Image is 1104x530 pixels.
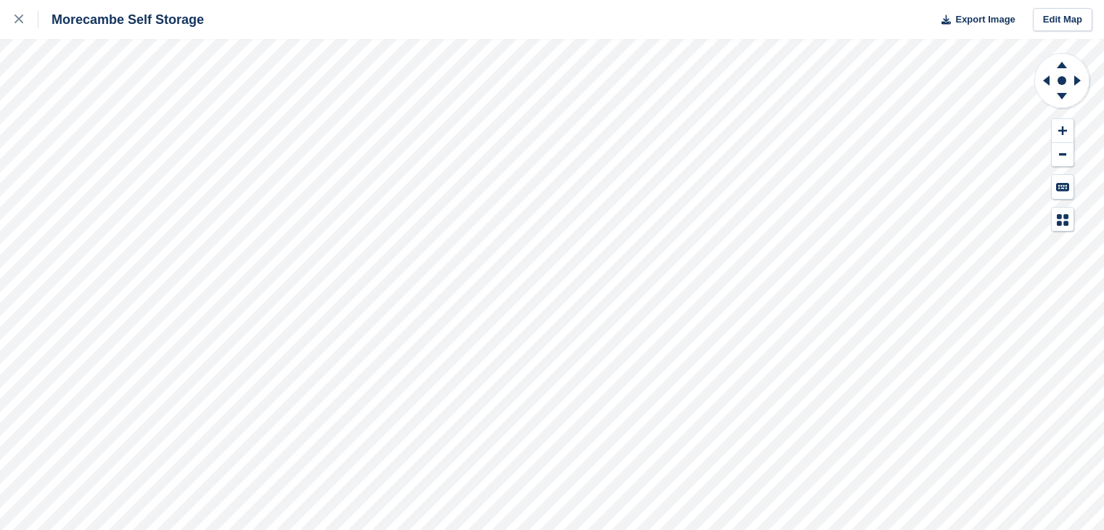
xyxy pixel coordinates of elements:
[1052,208,1074,232] button: Map Legend
[1052,119,1074,143] button: Zoom In
[1052,175,1074,199] button: Keyboard Shortcuts
[38,11,204,28] div: Morecambe Self Storage
[1052,143,1074,167] button: Zoom Out
[1033,8,1092,32] a: Edit Map
[933,8,1015,32] button: Export Image
[955,12,1015,27] span: Export Image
